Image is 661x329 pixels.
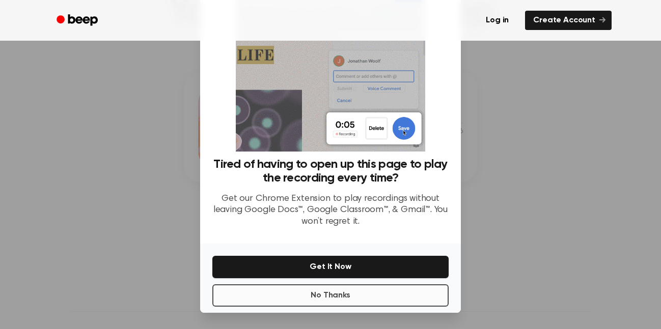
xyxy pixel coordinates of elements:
button: Get It Now [212,256,449,278]
button: No Thanks [212,284,449,307]
a: Beep [49,11,107,31]
p: Get our Chrome Extension to play recordings without leaving Google Docs™, Google Classroom™, & Gm... [212,193,449,228]
a: Log in [476,9,519,32]
a: Create Account [525,11,612,30]
h3: Tired of having to open up this page to play the recording every time? [212,158,449,185]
